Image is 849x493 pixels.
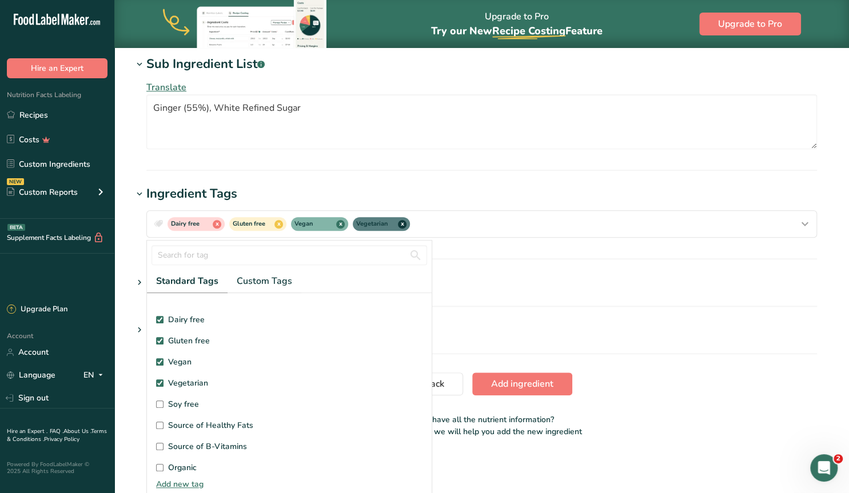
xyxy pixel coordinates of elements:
span: Vegan [168,356,192,368]
span: Translate [146,81,186,94]
span: Organic [168,462,197,474]
input: Gluten free [156,337,164,344]
span: Custom Tags [237,274,292,288]
div: Custom Reports [7,186,78,198]
button: Hire an Expert [7,58,107,78]
input: Search for tag [152,245,427,265]
span: Standard Tags [156,274,218,288]
input: Organic [156,464,164,471]
input: Source of B-Vitamins [156,443,164,450]
a: FAQ . [50,427,63,435]
span: Vegetarian [168,377,208,389]
span: Vegan [294,219,334,229]
iframe: Intercom live chat [810,454,838,482]
div: NEW [7,178,24,185]
span: Recipe Costing [492,24,565,38]
span: Add ingredient [491,377,553,391]
input: Source of Healthy Fats [156,422,164,429]
p: and we will help you add the new ingredient [133,426,831,438]
div: Upgrade Plan [7,304,67,315]
span: Soy free [168,398,199,410]
div: Sub Ingredient List [146,55,265,74]
span: Try our New Feature [431,24,603,38]
div: EN [83,368,107,382]
span: x [213,220,221,229]
span: Gluten free [168,335,210,347]
span: Dairy free [171,219,210,229]
input: Vegan [156,358,164,366]
span: Dairy free [168,314,205,326]
input: Dairy free [156,316,164,323]
span: Source of B-Vitamins [168,440,247,452]
a: Terms & Conditions . [7,427,107,443]
span: Vegetarian [356,219,396,229]
div: BETA [7,224,25,231]
button: Dairy free x Gluten free x Vegan x Vegetarian x [146,210,817,238]
a: Hire an Expert . [7,427,47,435]
a: About Us . [63,427,91,435]
a: Language [7,365,55,385]
span: x [336,220,345,229]
div: Ingredient Tags [146,185,237,203]
span: Gluten free [233,219,272,229]
input: Soy free [156,400,164,408]
div: Upgrade to Pro [431,1,603,48]
span: Source of Healthy Fats [168,419,253,431]
input: Vegetarian [156,379,164,387]
button: Add ingredient [472,372,572,395]
span: Upgrade to Pro [718,17,782,31]
p: Don't have all the nutrient information? [133,414,831,426]
div: Add new tag [147,478,432,490]
span: x [274,220,283,229]
a: Privacy Policy [44,435,79,443]
button: Upgrade to Pro [699,13,801,35]
span: 2 [834,454,843,463]
span: x [398,220,406,229]
div: Powered By FoodLabelMaker © 2025 All Rights Reserved [7,461,107,475]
